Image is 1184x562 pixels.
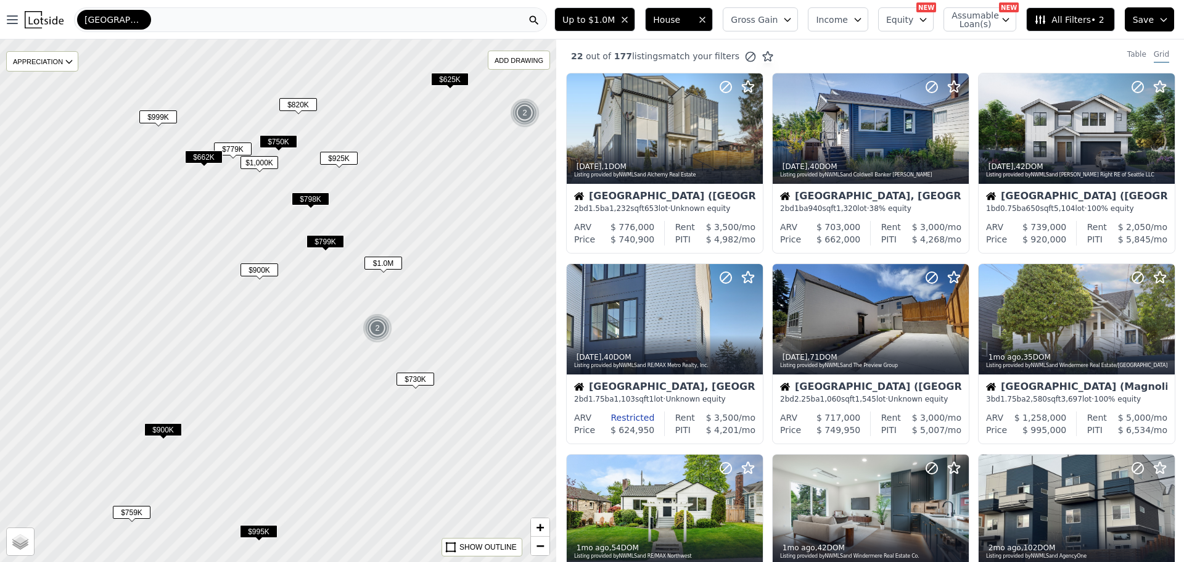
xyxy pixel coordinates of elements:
[783,162,808,171] time: 2025-08-05 20:57
[574,394,755,404] div: 2 bd 1.75 ba sqft lot · Unknown equity
[645,7,713,31] button: House
[574,191,584,201] img: House
[808,204,823,213] span: 940
[364,257,402,270] span: $1.0M
[144,423,182,441] div: $900K
[780,394,961,404] div: 2 bd 2.25 ba sqft lot · Unknown equity
[881,221,901,233] div: Rent
[772,263,968,444] a: [DATE],71DOMListing provided byNWMLSand The Preview GroupHouse[GEOGRAPHIC_DATA] ([GEOGRAPHIC_DATA...
[139,110,177,128] div: $999K
[1087,411,1107,424] div: Rent
[986,233,1007,246] div: Price
[459,542,517,553] div: SHOW OUTLINE
[536,519,545,535] span: +
[1118,222,1151,232] span: $ 2,050
[989,543,1021,552] time: 2025-06-23 14:08
[780,191,790,201] img: House
[609,204,630,213] span: 1,232
[531,518,549,537] a: Zoom in
[185,151,223,168] div: $662K
[780,411,797,424] div: ARV
[1014,413,1067,423] span: $ 1,258,000
[780,382,790,392] img: House
[731,14,778,26] span: Gross Gain
[706,222,739,232] span: $ 3,500
[614,395,635,403] span: 1,103
[780,553,963,560] div: Listing provided by NWMLS and Windermere Real Estate Co.
[574,162,757,171] div: , 1 DOM
[1022,222,1066,232] span: $ 739,000
[591,411,654,424] div: Restricted
[240,156,278,174] div: $1,000K
[1026,395,1047,403] span: 2,580
[986,171,1169,179] div: Listing provided by NWMLS and [PERSON_NAME] Right RE of Seattle LLC
[566,73,762,254] a: [DATE],1DOMListing provided byNWMLSand Alchemy Real EstateHouse[GEOGRAPHIC_DATA] ([GEOGRAPHIC_DAT...
[574,352,757,362] div: , 40 DOM
[574,411,591,424] div: ARV
[999,2,1019,12] div: NEW
[1118,234,1151,244] span: $ 5,845
[240,525,277,538] span: $995K
[780,362,963,370] div: Listing provided by NWMLS and The Preview Group
[240,525,277,543] div: $995K
[706,425,739,435] span: $ 4,201
[691,424,755,436] div: /mo
[986,382,1167,394] div: [GEOGRAPHIC_DATA] (Magnolia)
[783,353,808,362] time: 2025-07-25 00:59
[292,192,329,205] span: $798K
[574,204,755,213] div: 2 bd 1.5 ba sqft lot · Unknown equity
[1087,221,1107,233] div: Rent
[881,233,897,246] div: PITI
[723,7,798,31] button: Gross Gain
[816,234,860,244] span: $ 662,000
[780,543,963,553] div: , 42 DOM
[952,11,991,28] span: Assumable Loan(s)
[610,425,654,435] span: $ 624,950
[780,221,797,233] div: ARV
[306,235,344,248] span: $799K
[878,7,934,31] button: Equity
[901,411,961,424] div: /mo
[279,98,317,116] div: $820K
[691,233,755,246] div: /mo
[113,506,150,524] div: $759K
[943,7,1016,31] button: Assumable Loan(s)
[536,538,545,553] span: −
[675,411,695,424] div: Rent
[320,152,358,170] div: $925K
[706,413,739,423] span: $ 3,500
[566,263,762,444] a: [DATE],40DOMListing provided byNWMLSand RE/MAX Metro Realty, Inc.House[GEOGRAPHIC_DATA], [GEOGRAP...
[1026,204,1040,213] span: 650
[84,14,144,26] span: [GEOGRAPHIC_DATA]
[820,395,841,403] span: 1,060
[363,313,392,343] div: 2
[912,234,945,244] span: $ 4,268
[214,143,252,160] div: $779K
[574,171,757,179] div: Listing provided by NWMLS and Alchemy Real Estate
[986,394,1167,404] div: 3 bd 1.75 ba sqft lot · 100% equity
[662,50,739,62] span: match your filters
[808,7,868,31] button: Income
[916,2,936,12] div: NEW
[780,204,961,213] div: 2 bd 1 ba sqft lot · 38% equity
[214,143,252,155] span: $779K
[675,233,691,246] div: PITI
[986,362,1169,370] div: Listing provided by NWMLS and Windermere Real Estate/[GEOGRAPHIC_DATA]
[978,73,1174,254] a: [DATE],42DOMListing provided byNWMLSand [PERSON_NAME] Right RE of Seattle LLCHouse[GEOGRAPHIC_DAT...
[1103,233,1167,246] div: /mo
[574,362,757,370] div: Listing provided by NWMLS and RE/MAX Metro Realty, Inc.
[574,553,757,560] div: Listing provided by NWMLS and RE/MAX Northwest
[986,424,1007,436] div: Price
[695,411,755,424] div: /mo
[556,50,774,63] div: out of listings
[7,528,34,555] a: Layers
[881,411,901,424] div: Rent
[240,263,278,276] span: $900K
[1087,424,1103,436] div: PITI
[897,424,961,436] div: /mo
[816,413,860,423] span: $ 717,000
[554,7,635,31] button: Up to $1.0M
[986,162,1169,171] div: , 42 DOM
[279,98,317,111] span: $820K
[986,191,996,201] img: House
